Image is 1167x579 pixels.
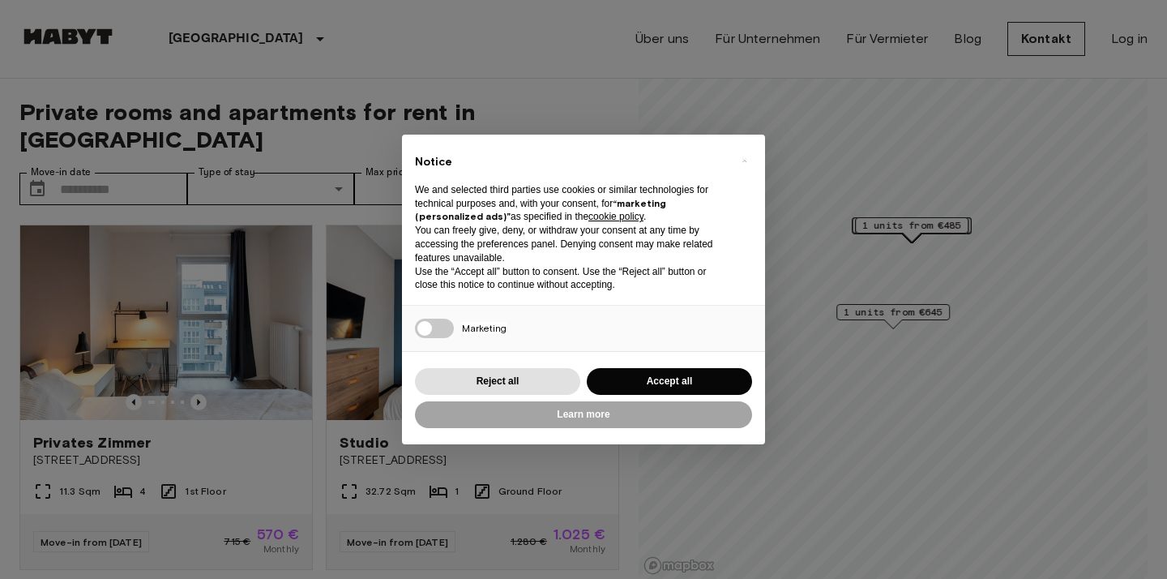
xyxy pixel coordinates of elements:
button: Accept all [587,368,752,395]
p: We and selected third parties use cookies or similar technologies for technical purposes and, wit... [415,183,726,224]
button: Close this notice [731,148,757,174]
span: × [742,151,747,170]
a: cookie policy [588,211,643,222]
button: Learn more [415,401,752,428]
button: Reject all [415,368,580,395]
strong: “marketing (personalized ads)” [415,197,666,223]
p: Use the “Accept all” button to consent. Use the “Reject all” button or close this notice to conti... [415,265,726,293]
h2: Notice [415,154,726,170]
p: You can freely give, deny, or withdraw your consent at any time by accessing the preferences pane... [415,224,726,264]
span: Marketing [462,322,507,334]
